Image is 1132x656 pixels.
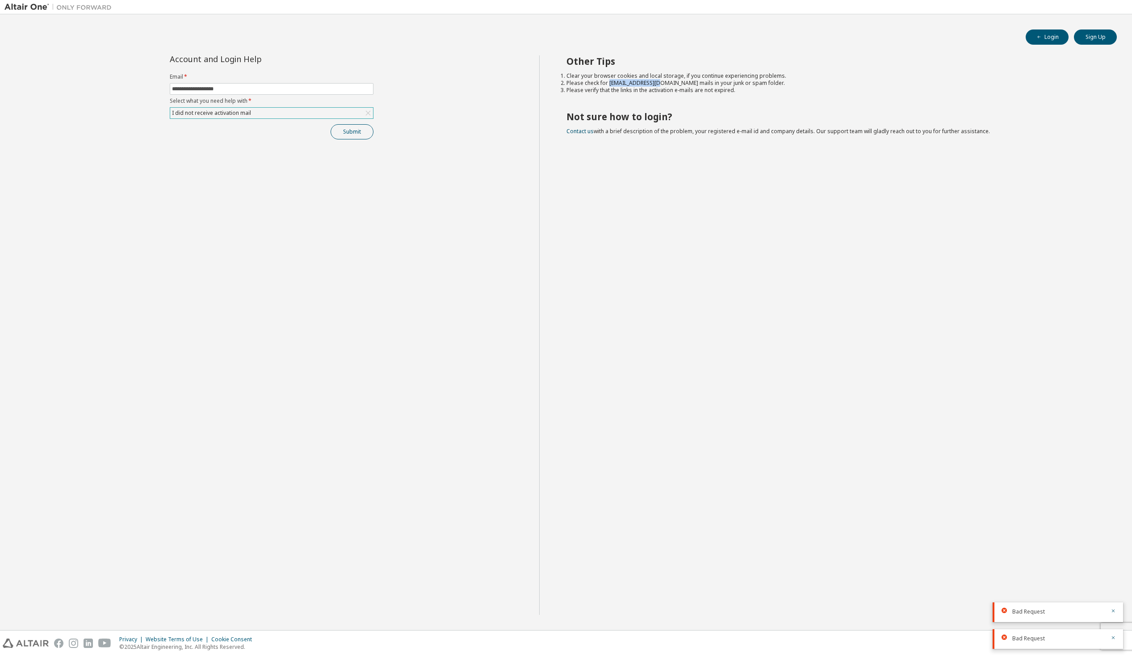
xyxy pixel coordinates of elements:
[331,124,373,139] button: Submit
[170,97,373,105] label: Select what you need help with
[170,73,373,80] label: Email
[566,127,594,135] a: Contact us
[4,3,116,12] img: Altair One
[69,639,78,648] img: instagram.svg
[566,111,1101,122] h2: Not sure how to login?
[54,639,63,648] img: facebook.svg
[84,639,93,648] img: linkedin.svg
[566,87,1101,94] li: Please verify that the links in the activation e-mails are not expired.
[566,55,1101,67] h2: Other Tips
[98,639,111,648] img: youtube.svg
[3,639,49,648] img: altair_logo.svg
[566,127,990,135] span: with a brief description of the problem, your registered e-mail id and company details. Our suppo...
[566,72,1101,80] li: Clear your browser cookies and local storage, if you continue experiencing problems.
[1074,29,1117,45] button: Sign Up
[211,636,257,643] div: Cookie Consent
[119,636,146,643] div: Privacy
[1012,608,1045,615] span: Bad Request
[1026,29,1069,45] button: Login
[171,108,252,118] div: I did not receive activation mail
[170,55,333,63] div: Account and Login Help
[119,643,257,651] p: © 2025 Altair Engineering, Inc. All Rights Reserved.
[146,636,211,643] div: Website Terms of Use
[170,108,373,118] div: I did not receive activation mail
[1012,635,1045,642] span: Bad Request
[566,80,1101,87] li: Please check for [EMAIL_ADDRESS][DOMAIN_NAME] mails in your junk or spam folder.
